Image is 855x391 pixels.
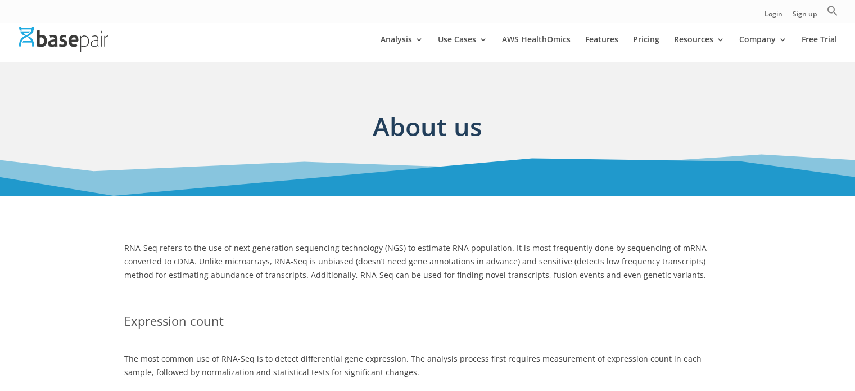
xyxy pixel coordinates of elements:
a: Features [585,35,618,62]
a: Pricing [633,35,659,62]
svg: Search [827,5,838,16]
a: Login [764,11,782,23]
a: Resources [674,35,725,62]
div: RNA-Seq refers to the use of next generation sequencing technology (NGS) to estimate RNA populati... [124,241,731,281]
h1: About us [124,108,731,150]
div: The most common use of RNA-Seq is to detect differential gene expression. The analysis process fi... [124,352,731,379]
a: Company [739,35,787,62]
a: Use Cases [438,35,487,62]
a: Free Trial [802,35,837,62]
a: Analysis [381,35,423,62]
h3: Expression count [124,312,731,336]
img: Basepair [19,27,108,51]
a: Sign up [793,11,817,23]
a: Search Icon Link [827,5,838,23]
a: AWS HealthOmics [502,35,571,62]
